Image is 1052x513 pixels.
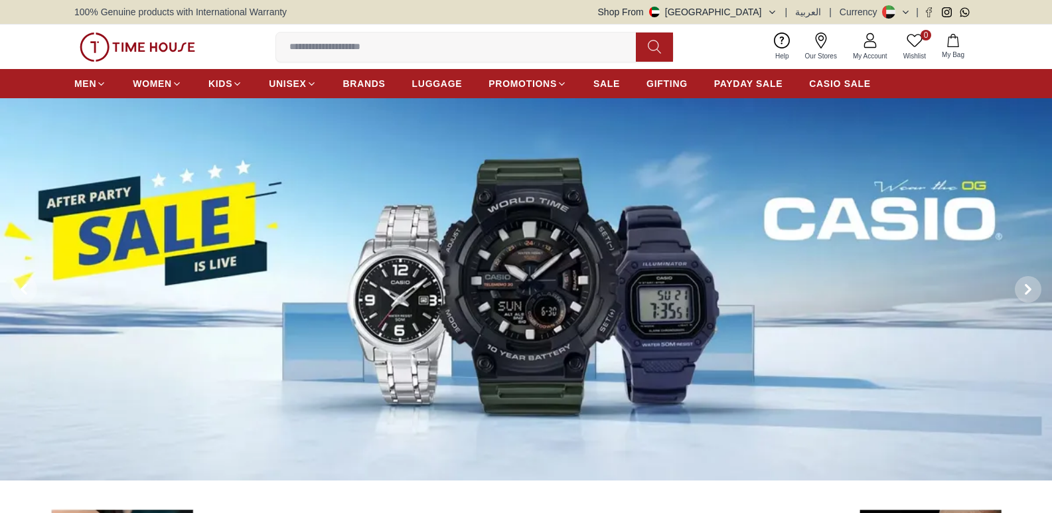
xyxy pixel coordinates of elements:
span: SALE [593,77,620,90]
span: Our Stores [800,51,842,61]
span: Wishlist [898,51,931,61]
a: SALE [593,72,620,96]
span: | [829,5,832,19]
a: PROMOTIONS [488,72,567,96]
button: العربية [795,5,821,19]
span: Help [770,51,794,61]
a: UNISEX [269,72,316,96]
span: WOMEN [133,77,172,90]
a: PAYDAY SALE [714,72,783,96]
span: UNISEX [269,77,306,90]
a: Facebook [924,7,934,17]
a: Our Stores [797,30,845,64]
a: Help [767,30,797,64]
span: LUGGAGE [412,77,463,90]
a: KIDS [208,72,242,96]
span: BRANDS [343,77,386,90]
a: MEN [74,72,106,96]
span: | [785,5,788,19]
span: PROMOTIONS [488,77,557,90]
a: 0Wishlist [895,30,934,64]
img: ... [80,33,195,62]
span: CASIO SALE [809,77,871,90]
img: United Arab Emirates [649,7,660,17]
a: BRANDS [343,72,386,96]
a: Instagram [942,7,952,17]
span: 0 [921,30,931,40]
div: Currency [840,5,883,19]
a: CASIO SALE [809,72,871,96]
span: MEN [74,77,96,90]
button: My Bag [934,31,972,62]
span: PAYDAY SALE [714,77,783,90]
span: My Account [848,51,893,61]
span: 100% Genuine products with International Warranty [74,5,287,19]
span: GIFTING [646,77,688,90]
a: LUGGAGE [412,72,463,96]
a: Whatsapp [960,7,970,17]
a: GIFTING [646,72,688,96]
button: Shop From[GEOGRAPHIC_DATA] [598,5,777,19]
span: KIDS [208,77,232,90]
a: WOMEN [133,72,182,96]
span: | [916,5,919,19]
span: My Bag [937,50,970,60]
